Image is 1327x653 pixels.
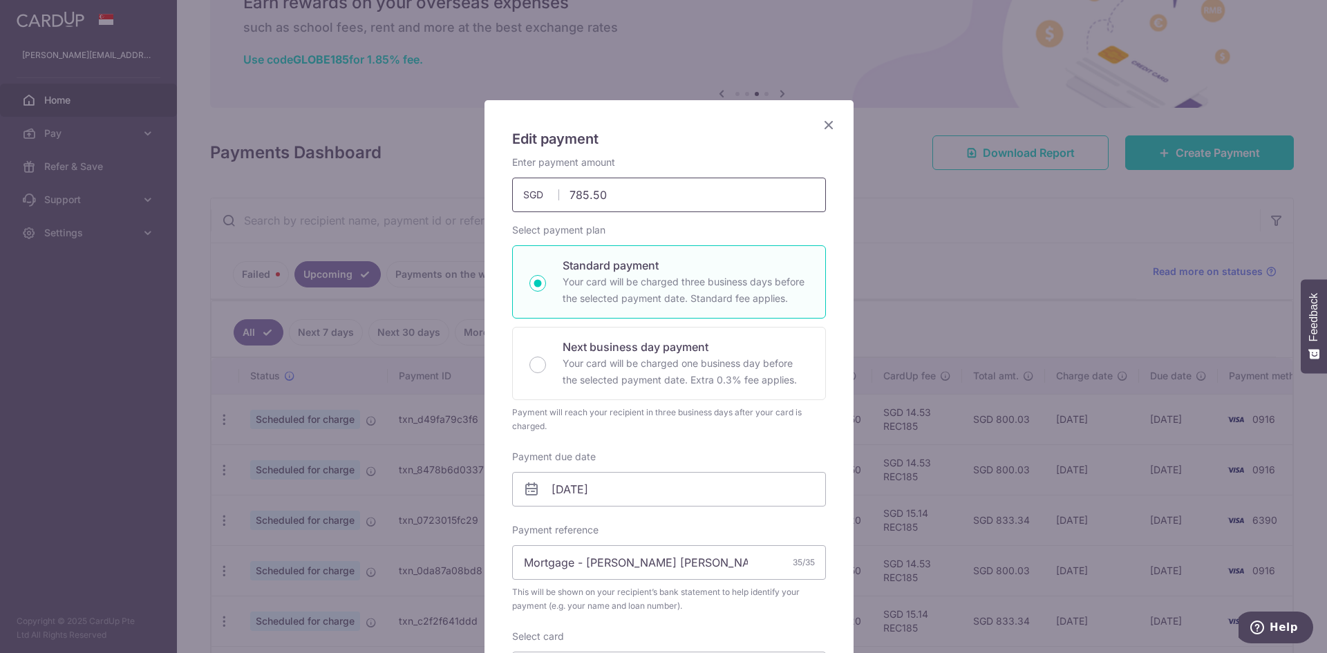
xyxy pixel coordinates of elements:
[512,472,826,507] input: DD / MM / YYYY
[563,339,809,355] p: Next business day payment
[512,406,826,433] div: Payment will reach your recipient in three business days after your card is charged.
[523,188,559,202] span: SGD
[512,178,826,212] input: 0.00
[512,585,826,613] span: This will be shown on your recipient’s bank statement to help identify your payment (e.g. your na...
[1308,293,1320,341] span: Feedback
[1239,612,1313,646] iframe: Opens a widget where you can find more information
[563,257,809,274] p: Standard payment
[512,450,596,464] label: Payment due date
[512,155,615,169] label: Enter payment amount
[563,274,809,307] p: Your card will be charged three business days before the selected payment date. Standard fee appl...
[512,223,605,237] label: Select payment plan
[512,128,826,150] h5: Edit payment
[512,630,564,643] label: Select card
[1301,279,1327,373] button: Feedback - Show survey
[793,556,815,569] div: 35/35
[820,117,837,133] button: Close
[512,523,599,537] label: Payment reference
[563,355,809,388] p: Your card will be charged one business day before the selected payment date. Extra 0.3% fee applies.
